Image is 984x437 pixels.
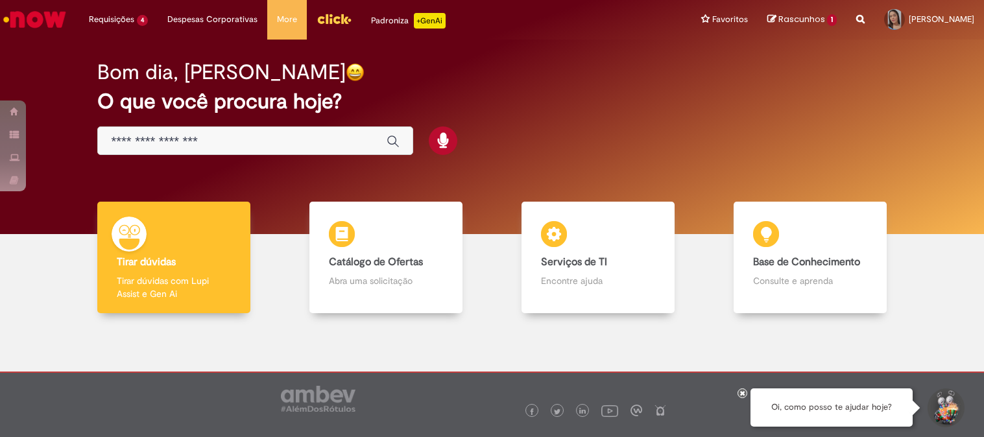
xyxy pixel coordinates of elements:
[492,202,704,314] a: Serviços de TI Encontre ajuda
[753,274,867,287] p: Consulte e aprenda
[630,405,642,416] img: logo_footer_workplace.png
[753,255,860,268] b: Base de Conhecimento
[601,402,618,419] img: logo_footer_youtube.png
[704,202,916,314] a: Base de Conhecimento Consulte e aprenda
[554,408,560,415] img: logo_footer_twitter.png
[827,14,837,26] span: 1
[346,63,365,82] img: happy-face.png
[137,15,148,26] span: 4
[414,13,446,29] p: +GenAi
[280,202,492,314] a: Catálogo de Ofertas Abra uma solicitação
[117,255,176,268] b: Tirar dúvidas
[167,13,258,26] span: Despesas Corporativas
[89,13,134,26] span: Requisições
[329,255,423,268] b: Catálogo de Ofertas
[579,408,586,416] img: logo_footer_linkedin.png
[750,388,913,427] div: Oi, como posso te ajudar hoje?
[1,6,68,32] img: ServiceNow
[926,388,965,427] button: Iniciar Conversa de Suporte
[371,13,446,29] div: Padroniza
[97,90,886,113] h2: O que você procura hoje?
[767,14,837,26] a: Rascunhos
[654,405,666,416] img: logo_footer_naosei.png
[277,13,297,26] span: More
[97,61,346,84] h2: Bom dia, [PERSON_NAME]
[712,13,748,26] span: Favoritos
[329,274,443,287] p: Abra uma solicitação
[317,9,352,29] img: click_logo_yellow_360x200.png
[778,13,825,25] span: Rascunhos
[541,255,607,268] b: Serviços de TI
[68,202,280,314] a: Tirar dúvidas Tirar dúvidas com Lupi Assist e Gen Ai
[541,274,655,287] p: Encontre ajuda
[909,14,974,25] span: [PERSON_NAME]
[117,274,231,300] p: Tirar dúvidas com Lupi Assist e Gen Ai
[281,386,355,412] img: logo_footer_ambev_rotulo_gray.png
[529,408,535,415] img: logo_footer_facebook.png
